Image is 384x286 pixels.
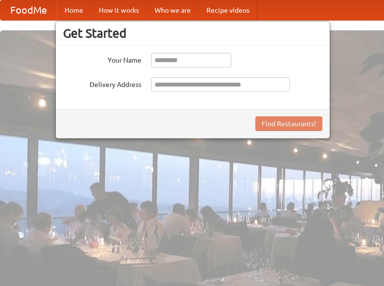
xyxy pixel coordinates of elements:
[0,0,57,20] a: FoodMe
[63,53,141,65] label: Your Name
[147,0,199,20] a: Who we are
[199,0,257,20] a: Recipe videos
[57,0,91,20] a: Home
[91,0,147,20] a: How it works
[63,26,322,41] h3: Get Started
[63,77,141,89] label: Delivery Address
[255,116,322,131] button: Find Restaurants!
